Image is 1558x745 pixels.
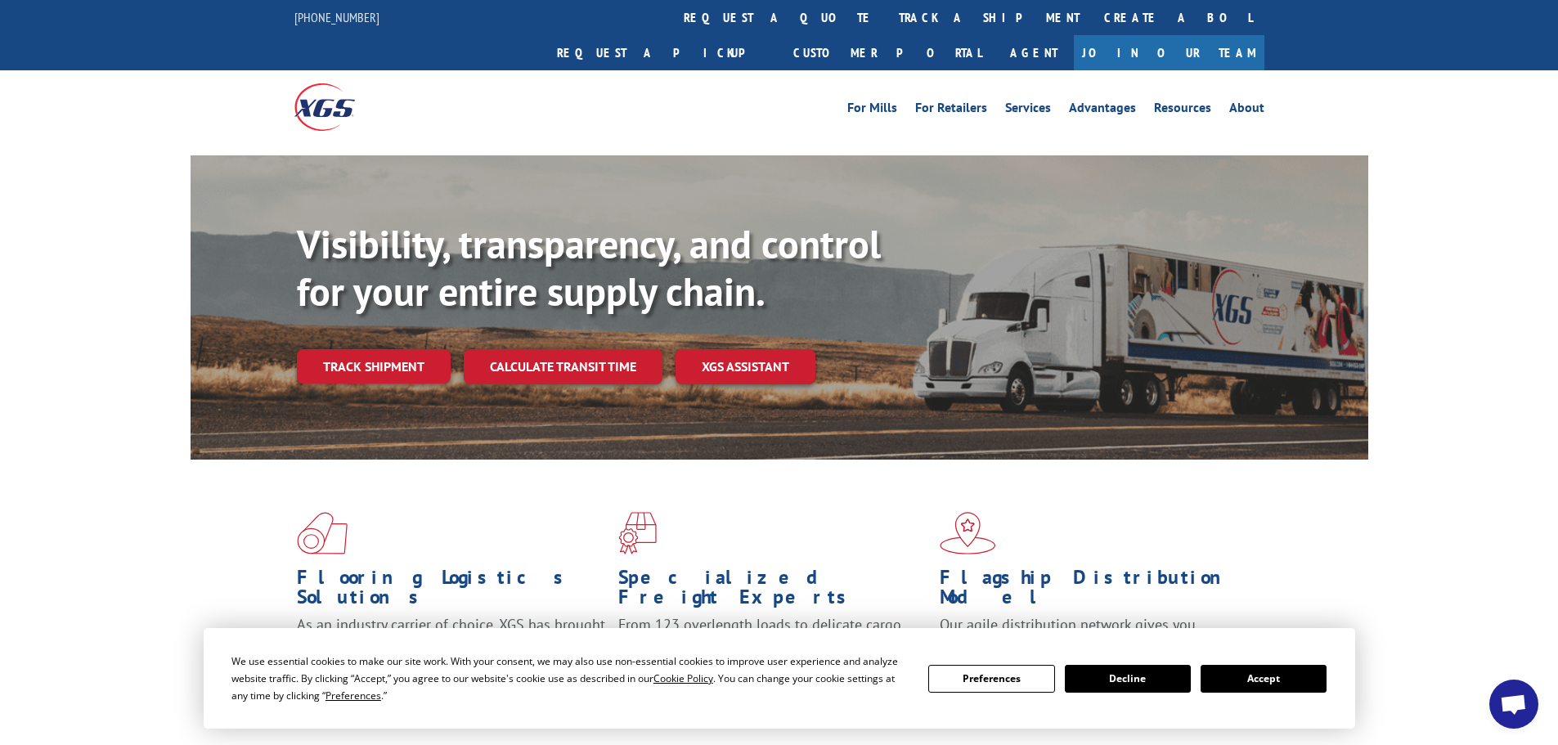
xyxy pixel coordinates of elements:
[928,665,1054,693] button: Preferences
[1065,665,1191,693] button: Decline
[915,101,987,119] a: For Retailers
[618,568,927,615] h1: Specialized Freight Experts
[940,615,1241,653] span: Our agile distribution network gives you nationwide inventory management on demand.
[1074,35,1264,70] a: Join Our Team
[1154,101,1211,119] a: Resources
[231,653,909,704] div: We use essential cookies to make our site work. With your consent, we may also use non-essential ...
[940,568,1249,615] h1: Flagship Distribution Model
[618,615,927,688] p: From 123 overlength loads to delicate cargo, our experienced staff knows the best way to move you...
[847,101,897,119] a: For Mills
[781,35,994,70] a: Customer Portal
[297,349,451,384] a: Track shipment
[297,512,348,554] img: xgs-icon-total-supply-chain-intelligence-red
[1069,101,1136,119] a: Advantages
[1489,680,1538,729] a: Open chat
[940,512,996,554] img: xgs-icon-flagship-distribution-model-red
[297,568,606,615] h1: Flooring Logistics Solutions
[1201,665,1327,693] button: Accept
[326,689,381,702] span: Preferences
[618,512,657,554] img: xgs-icon-focused-on-flooring-red
[1229,101,1264,119] a: About
[297,218,881,316] b: Visibility, transparency, and control for your entire supply chain.
[676,349,815,384] a: XGS ASSISTANT
[994,35,1074,70] a: Agent
[297,615,605,673] span: As an industry carrier of choice, XGS has brought innovation and dedication to flooring logistics...
[653,671,713,685] span: Cookie Policy
[464,349,662,384] a: Calculate transit time
[545,35,781,70] a: Request a pickup
[204,628,1355,729] div: Cookie Consent Prompt
[294,9,379,25] a: [PHONE_NUMBER]
[1005,101,1051,119] a: Services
